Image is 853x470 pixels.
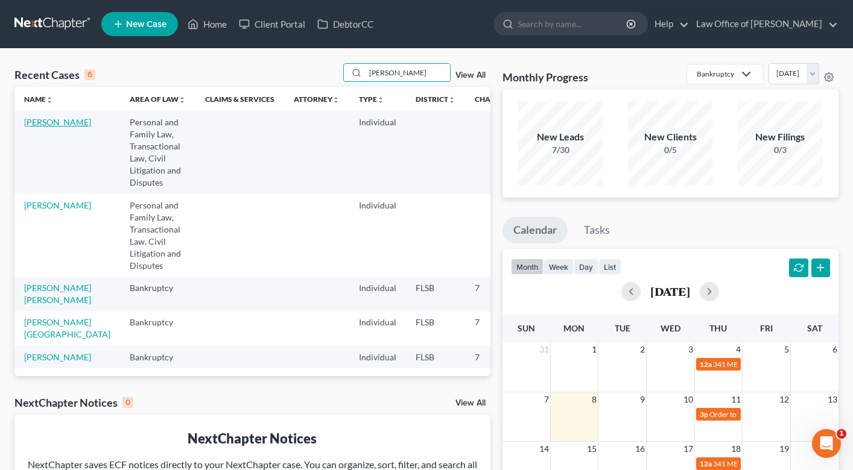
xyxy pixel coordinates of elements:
span: 13 [826,392,839,407]
div: Recent Cases [14,67,95,82]
th: Claims & Services [195,87,284,111]
a: Help [648,13,689,35]
span: 18 [730,442,742,456]
span: 9 [639,392,646,407]
td: Bankruptcy [120,312,195,346]
a: [PERSON_NAME] [24,374,91,384]
td: Bankruptcy [120,277,195,311]
a: View All [455,71,486,80]
a: [PERSON_NAME] [24,200,91,210]
div: 6 [84,69,95,80]
td: Individual [349,277,406,311]
td: Individual [349,312,406,346]
a: Law Office of [PERSON_NAME] [690,13,838,35]
i: unfold_more [377,96,384,104]
span: 16 [634,442,646,456]
span: 12a [700,360,712,369]
div: Bankruptcy [697,69,734,79]
i: unfold_more [332,96,340,104]
td: FLSB [406,346,465,368]
span: 12 [778,392,790,407]
td: 7 [465,277,525,311]
button: day [574,258,598,275]
span: 11 [730,392,742,407]
td: Bankruptcy [120,346,195,368]
div: NextChapter Notices [24,429,481,448]
input: Search by name... [518,13,628,35]
a: Home [182,13,233,35]
td: Individual [349,346,406,368]
a: Chapterunfold_more [475,95,516,104]
input: Search by name... [366,64,450,81]
td: Personal and Family Law, Transactional Law, Civil Litigation and Disputes [120,111,195,193]
span: 1 [591,342,598,357]
td: FLSB [406,312,465,346]
td: Personal and Family Law, Transactional Law, Civil Litigation and Disputes [120,368,195,451]
span: 3p [700,410,708,419]
span: Tue [615,323,630,333]
a: [PERSON_NAME] [24,117,91,127]
button: week [544,258,574,275]
span: 2 [639,342,646,357]
td: Individual [349,194,406,277]
span: Sun [518,323,535,333]
a: Attorneyunfold_more [294,95,340,104]
a: Tasks [573,217,621,243]
span: 14 [538,442,550,456]
i: unfold_more [179,96,186,104]
td: Individual [349,111,406,193]
span: 341 MEETING [713,459,759,468]
a: Districtunfold_more [416,95,455,104]
span: Fri [760,323,773,333]
td: Individual [349,368,406,451]
a: [PERSON_NAME][GEOGRAPHIC_DATA] [24,317,110,339]
span: 17 [682,442,694,456]
span: Wed [661,323,680,333]
div: 7/30 [518,144,603,156]
span: 3 [687,342,694,357]
span: 10 [682,392,694,407]
span: 4 [735,342,742,357]
span: 19 [778,442,790,456]
div: 0/3 [738,144,822,156]
div: NextChapter Notices [14,395,133,410]
td: 7 [465,346,525,368]
span: 341 MEETING [713,360,759,369]
span: 31 [538,342,550,357]
a: View All [455,399,486,407]
a: [PERSON_NAME] [24,352,91,362]
td: FLSB [406,277,465,311]
td: 7 [465,312,525,346]
span: 12a [700,459,712,468]
a: Area of Lawunfold_more [130,95,186,104]
h2: [DATE] [650,285,690,298]
span: 6 [831,342,839,357]
a: DebtorCC [311,13,379,35]
span: Sat [807,323,822,333]
button: list [598,258,621,275]
iframe: Intercom live chat [812,429,841,458]
a: Nameunfold_more [24,95,53,104]
div: 0/5 [628,144,712,156]
span: Mon [563,323,585,333]
button: month [511,258,544,275]
span: 1 [837,429,846,439]
div: New Leads [518,130,603,144]
h3: Monthly Progress [503,70,588,84]
a: Typeunfold_more [359,95,384,104]
span: 5 [783,342,790,357]
td: Personal and Family Law, Transactional Law, Civil Litigation and Disputes [120,194,195,277]
span: New Case [126,20,166,29]
a: Client Portal [233,13,311,35]
div: New Clients [628,130,712,144]
span: 7 [543,392,550,407]
span: 8 [591,392,598,407]
span: Thu [709,323,727,333]
div: New Filings [738,130,822,144]
a: Calendar [503,217,568,243]
span: 15 [586,442,598,456]
div: 0 [122,397,133,408]
a: [PERSON_NAME] [PERSON_NAME] [24,283,91,305]
i: unfold_more [46,96,53,104]
i: unfold_more [448,96,455,104]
